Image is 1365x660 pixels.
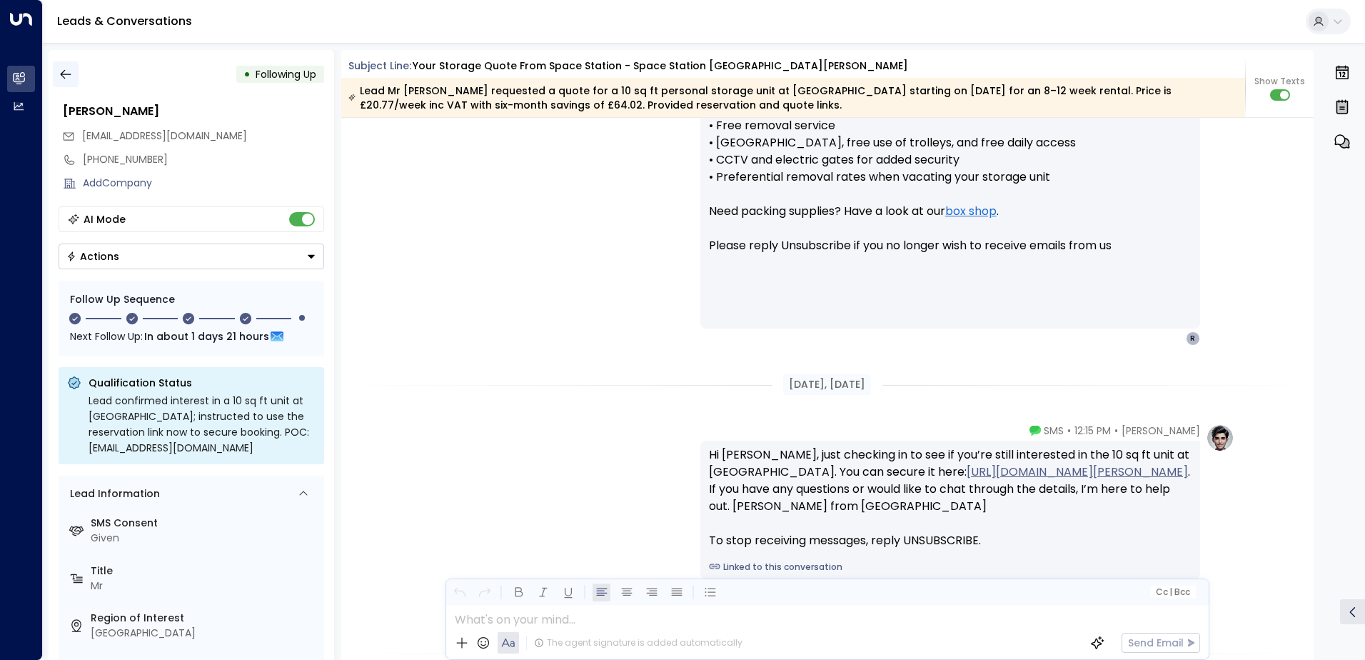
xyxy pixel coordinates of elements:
[243,61,251,87] div: •
[91,564,318,579] label: Title
[783,374,871,395] div: [DATE], [DATE]
[91,579,318,594] div: Mr
[83,176,324,191] div: AddCompany
[144,329,269,344] span: In about 1 days 21 hours
[89,376,316,390] p: Qualification Status
[91,626,318,641] div: [GEOGRAPHIC_DATA]
[945,203,997,220] a: box shop
[70,292,313,307] div: Follow Up Sequence
[89,393,316,456] div: Lead confirmed interest in a 10 sq ft unit at [GEOGRAPHIC_DATA]; instructed to use the reservatio...
[82,129,247,144] span: rcsmith92@hotmail.com
[91,611,318,626] label: Region of Interest
[413,59,908,74] div: Your storage quote from Space Station - Space Station [GEOGRAPHIC_DATA][PERSON_NAME]
[450,584,468,601] button: Undo
[91,531,318,546] div: Given
[709,446,1192,549] div: Hi [PERSON_NAME], just checking in to see if you’re still interested in the 10 sq ft unit at [GEO...
[534,636,742,649] div: The agent signature is added automatically
[59,244,324,269] button: Actions
[1114,424,1118,438] span: •
[348,59,411,73] span: Subject Line:
[59,244,324,269] div: Button group with a nested menu
[83,152,324,167] div: [PHONE_NUMBER]
[82,129,247,143] span: [EMAIL_ADDRESS][DOMAIN_NAME]
[70,329,313,344] div: Next Follow Up:
[967,464,1188,481] a: [URL][DOMAIN_NAME][PERSON_NAME]
[475,584,493,601] button: Redo
[57,13,192,29] a: Leads & Conversations
[1122,424,1200,438] span: [PERSON_NAME]
[1149,586,1195,599] button: Cc|Bcc
[256,67,316,81] span: Following Up
[65,486,160,501] div: Lead Information
[1074,424,1111,438] span: 12:15 PM
[1067,424,1071,438] span: •
[348,84,1237,112] div: Lead Mr [PERSON_NAME] requested a quote for a 10 sq ft personal storage unit at [GEOGRAPHIC_DATA]...
[1206,424,1234,452] img: profile-logo.png
[1186,331,1200,346] div: R
[91,516,318,531] label: SMS Consent
[1254,75,1305,88] span: Show Texts
[84,212,126,226] div: AI Mode
[1044,424,1064,438] span: SMS
[1155,587,1189,597] span: Cc Bcc
[1169,587,1172,597] span: |
[63,103,324,120] div: [PERSON_NAME]
[709,561,1192,574] a: Linked to this conversation
[66,250,119,263] div: Actions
